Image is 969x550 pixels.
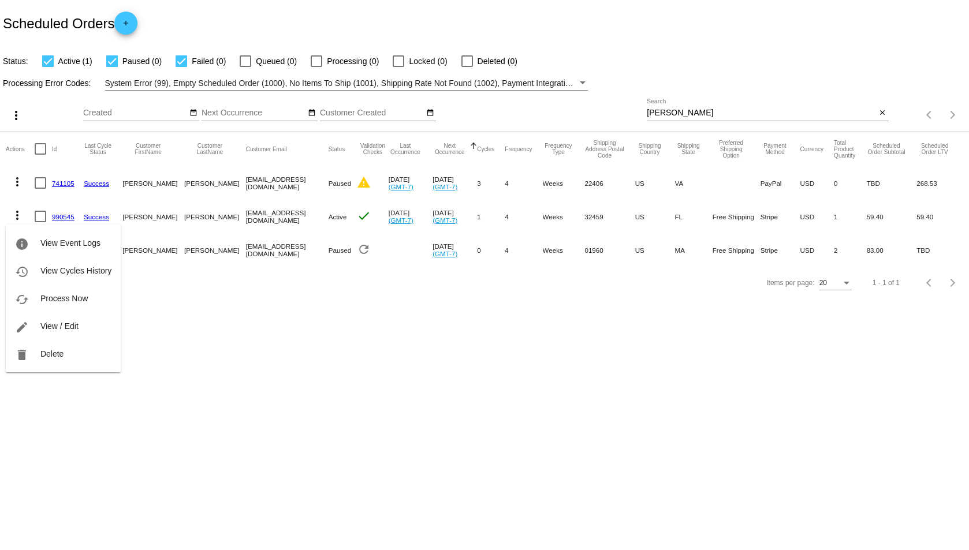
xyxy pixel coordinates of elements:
mat-icon: cached [15,293,29,306]
span: View / Edit [40,321,79,331]
span: Delete [40,349,64,358]
span: View Event Logs [40,238,100,248]
span: View Cycles History [40,266,111,275]
mat-icon: edit [15,320,29,334]
mat-icon: history [15,265,29,279]
mat-icon: info [15,237,29,251]
span: Process Now [40,294,88,303]
mat-icon: delete [15,348,29,362]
